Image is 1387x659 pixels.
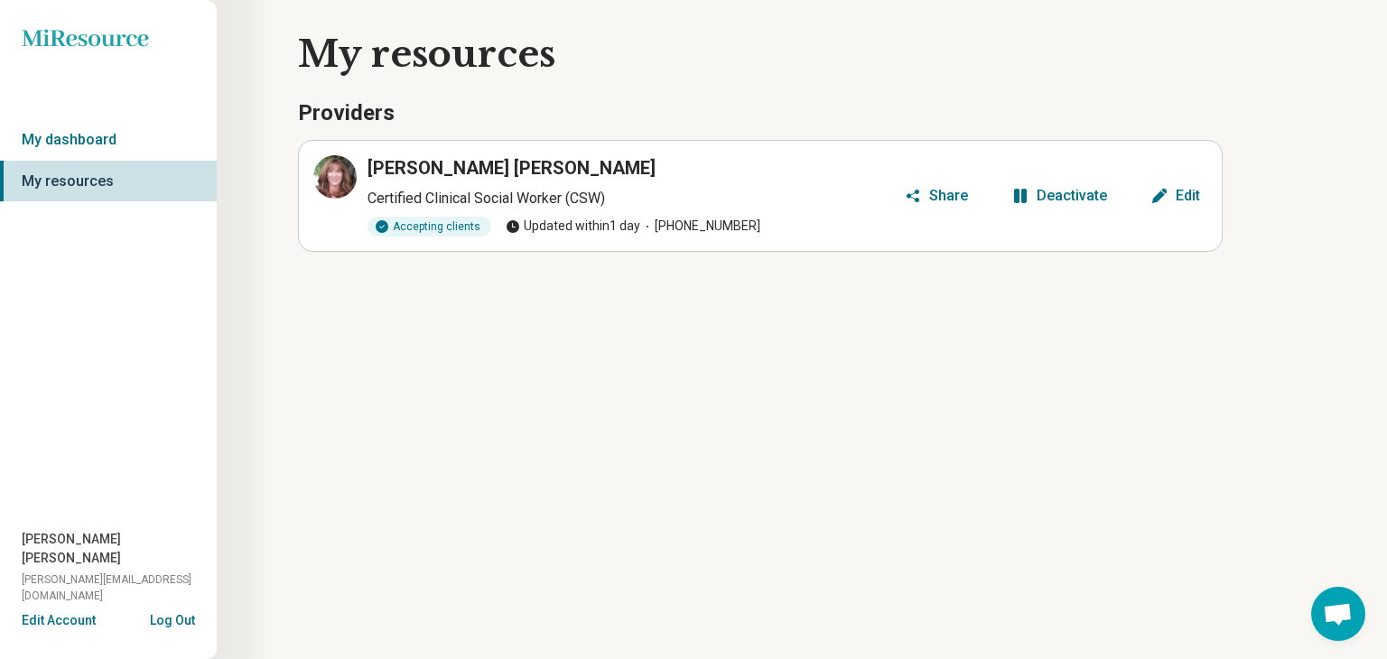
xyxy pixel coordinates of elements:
[22,571,217,604] span: [PERSON_NAME][EMAIL_ADDRESS][DOMAIN_NAME]
[368,217,491,237] div: Accepting clients
[1004,181,1114,210] button: Deactivate
[368,155,656,181] h3: [PERSON_NAME] [PERSON_NAME]
[1311,587,1365,641] div: Open chat
[298,98,1223,129] h3: Providers
[929,189,968,203] div: Share
[506,217,640,236] span: Updated within 1 day
[897,181,975,210] button: Share
[640,217,760,236] span: [PHONE_NUMBER]
[22,530,217,568] span: [PERSON_NAME] [PERSON_NAME]
[298,29,1286,79] h1: My resources
[150,611,195,626] button: Log Out
[1176,189,1200,203] div: Edit
[22,611,96,630] button: Edit Account
[1143,181,1207,210] button: Edit
[368,188,897,209] p: Certified Clinical Social Worker (CSW)
[1037,189,1107,203] div: Deactivate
